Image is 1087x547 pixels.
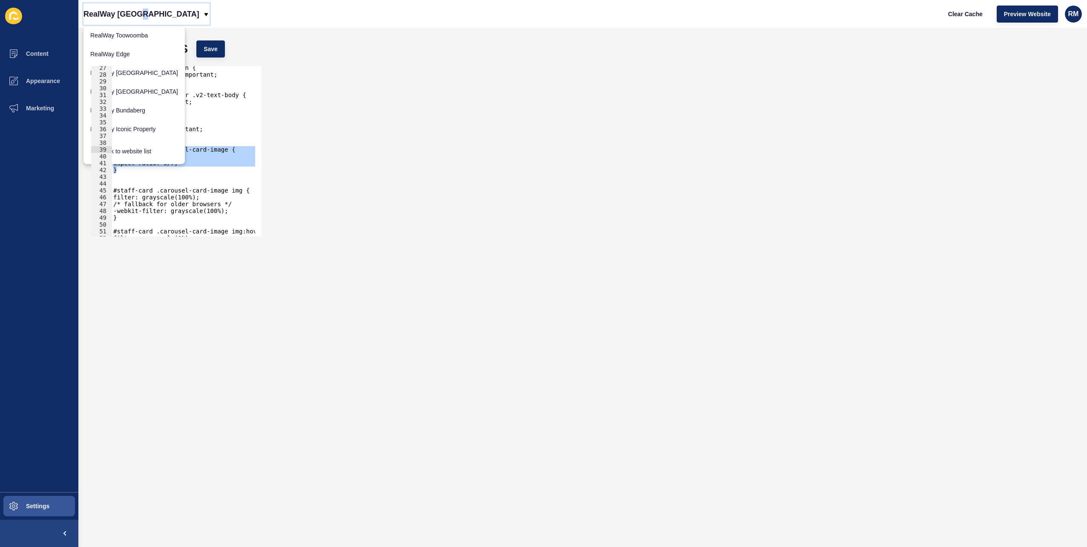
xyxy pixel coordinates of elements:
div: 45 [91,187,112,194]
div: 30 [91,85,112,92]
div: 49 [91,214,112,221]
button: Save [196,40,225,58]
a: RealWay Edge [83,45,185,63]
a: RealWay [GEOGRAPHIC_DATA] [83,63,185,82]
div: 28 [91,71,112,78]
div: 42 [91,167,112,173]
p: RealWay [GEOGRAPHIC_DATA] [83,3,199,25]
a: RealWay [GEOGRAPHIC_DATA] [83,82,185,101]
div: 41 [91,160,112,167]
div: 40 [91,153,112,160]
span: RM [1068,10,1079,18]
div: 37 [91,132,112,139]
div: 29 [91,78,112,85]
button: Preview Website [997,6,1058,23]
div: 38 [91,139,112,146]
div: 46 [91,194,112,201]
div: 31 [91,92,112,98]
div: 32 [91,98,112,105]
div: Back to website list [90,144,178,159]
div: 52 [91,235,112,242]
div: 39 [91,146,112,153]
div: 35 [91,119,112,126]
div: 50 [91,221,112,228]
div: 43 [91,173,112,180]
div: 34 [91,112,112,119]
div: 47 [91,201,112,207]
span: Save [204,45,218,53]
div: 44 [91,180,112,187]
div: 27 [91,64,112,71]
a: RealWay Iconic Property [83,120,185,138]
div: 36 [91,126,112,132]
div: 51 [91,228,112,235]
span: Preview Website [1004,10,1051,18]
button: Clear Cache [941,6,990,23]
span: Clear Cache [948,10,983,18]
a: RealWay Toowoomba [83,26,185,45]
div: 48 [91,207,112,214]
div: 33 [91,105,112,112]
a: RealWay Bundaberg [83,101,185,120]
